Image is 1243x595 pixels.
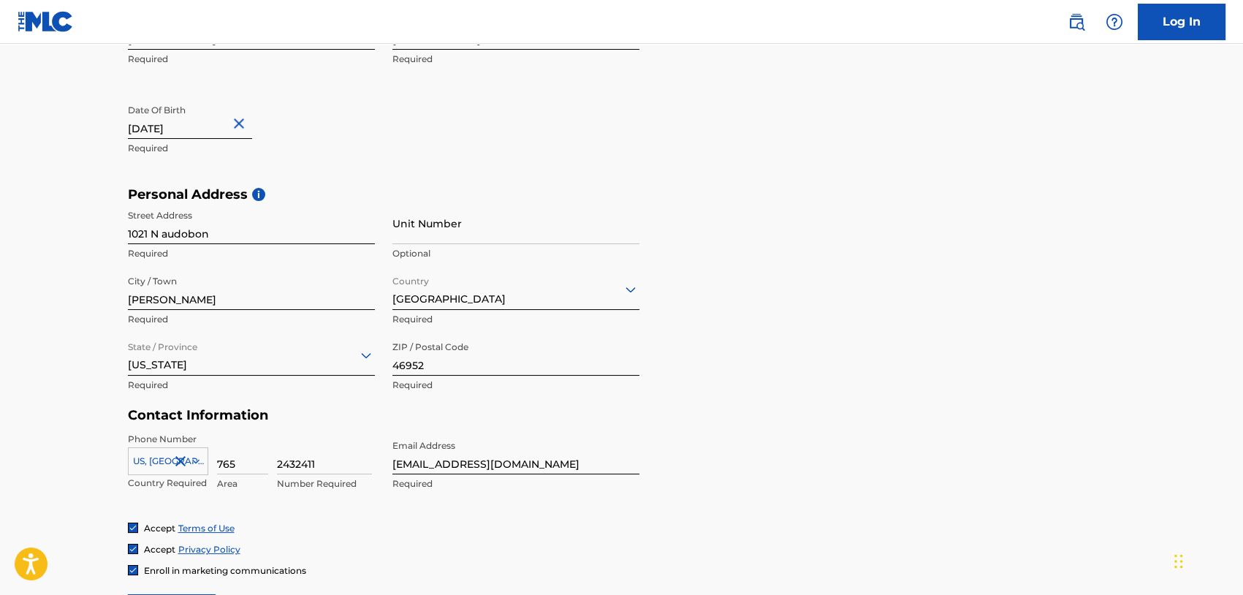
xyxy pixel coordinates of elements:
span: i [252,188,265,201]
div: Help [1100,7,1129,37]
button: Close [230,102,252,146]
p: Required [128,53,375,66]
p: Required [392,477,639,490]
p: Required [128,247,375,260]
img: MLC Logo [18,11,74,32]
div: [US_STATE] [128,337,375,373]
p: Required [128,379,375,392]
p: Country Required [128,477,208,490]
img: help [1106,13,1123,31]
span: Accept [144,523,175,534]
h5: Contact Information [128,407,639,424]
img: checkbox [129,545,137,553]
iframe: Chat Widget [1170,525,1243,595]
img: search [1068,13,1085,31]
img: checkbox [129,523,137,532]
p: Area [217,477,268,490]
div: Drag [1174,539,1183,583]
p: Number Required [277,477,372,490]
a: Log In [1138,4,1225,40]
a: Public Search [1062,7,1091,37]
div: [GEOGRAPHIC_DATA] [392,271,639,307]
p: Required [392,379,639,392]
label: State / Province [128,332,197,354]
p: Required [128,313,375,326]
span: Accept [144,544,175,555]
p: Required [392,313,639,326]
span: Enroll in marketing communications [144,565,306,576]
p: Optional [392,247,639,260]
p: Required [392,53,639,66]
h5: Personal Address [128,186,1116,203]
a: Privacy Policy [178,544,240,555]
label: Country [392,266,429,288]
p: Required [128,142,375,155]
a: Terms of Use [178,523,235,534]
img: checkbox [129,566,137,575]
